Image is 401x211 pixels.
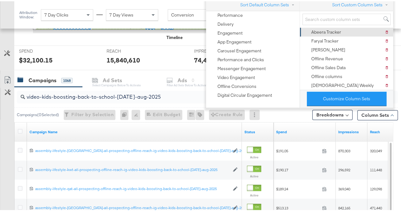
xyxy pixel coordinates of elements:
[302,12,391,24] input: Search custom column sets
[311,63,346,69] div: Offline Sales Data
[35,185,230,190] a: assembly-lifestyle-qat-all-prospecting-offline-reach-ig-video-kids-boosting-back-to-school-[DATE]...
[107,54,140,63] div: 15,840,610
[338,128,365,133] a: The number of times your ad was served. On mobile apps an ad is counted as served the first time ...
[44,11,68,16] span: 7 Day Clicks
[19,9,38,18] div: Attribution Window:
[276,185,320,190] span: $189.24
[35,166,230,171] a: assembly-lifestyle-kwt-all-prospecting-offline-reach-ig-video-kids-boosting-back-to-school-[DATE]...
[311,81,374,87] div: [DEMOGRAPHIC_DATA] Weekly
[370,128,397,133] a: The number of people your ad was served to.
[332,0,391,7] button: Sort Custom Column Sets
[357,109,398,119] button: Column Sets
[311,72,342,78] div: Offline columns
[370,166,382,171] span: 111,448
[109,11,133,16] span: 7 Day Views
[311,28,341,34] div: Abeera Tracker
[247,192,261,196] label: Active
[217,56,264,62] div: Performance and Clicks
[307,90,386,105] button: Customize Column Sets
[166,33,183,39] div: Timeline
[276,166,320,171] span: $190.17
[17,111,59,116] div: Campaigns ( 0 Selected)
[217,47,261,53] div: Carousel Engagement
[217,82,256,88] div: Offline Conversions
[217,38,251,44] div: App Engagement
[370,204,382,209] span: 471,440
[19,54,53,63] div: $32,100.15
[217,20,234,26] div: Delivery
[217,91,272,97] div: Digital Circular Engagement
[247,173,261,177] label: Active
[35,147,230,152] a: assembly-lifestyle-[GEOGRAPHIC_DATA]-all-prospecting-offline-reach-ig-video-kids-boosting-back-to...
[311,55,343,61] div: Offline Revenue
[370,185,382,190] span: 129,098
[311,37,339,43] div: Faryal Tracker
[25,87,365,99] input: Search Campaigns by Name, ID or Objective
[338,166,350,171] span: 296,592
[19,47,67,53] span: SPEND
[276,128,333,133] a: The total amount spent to date.
[276,147,320,152] span: $191.05
[247,154,261,158] label: Active
[312,109,352,119] button: Breakdowns
[29,128,239,133] a: Your campaign name.
[171,11,194,16] span: Conversion
[370,147,382,152] span: 320,049
[338,185,350,190] span: 369,040
[311,46,345,52] div: [PERSON_NAME]
[244,128,271,133] a: Shows the current state of your Ad Campaign.
[61,76,73,82] div: 1068
[120,109,132,119] div: 0
[107,47,154,53] span: REACH
[240,0,297,7] button: Sort Default Column Sets
[338,204,350,209] span: 842,165
[35,204,230,209] a: assembly-lifestyle-[GEOGRAPHIC_DATA]-all-prospecting-offline-reach-ig-video-kids-boosting-back-to...
[194,47,242,53] span: IMPRESSIONS
[338,147,350,152] span: 870,303
[29,76,56,83] div: Campaigns
[217,73,255,79] div: Video Engagement
[194,54,228,63] div: 74,450,706
[276,204,320,209] span: $513.13
[217,11,243,17] div: Performance
[217,29,243,35] div: Engagement
[217,64,266,70] div: Messenger Engagement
